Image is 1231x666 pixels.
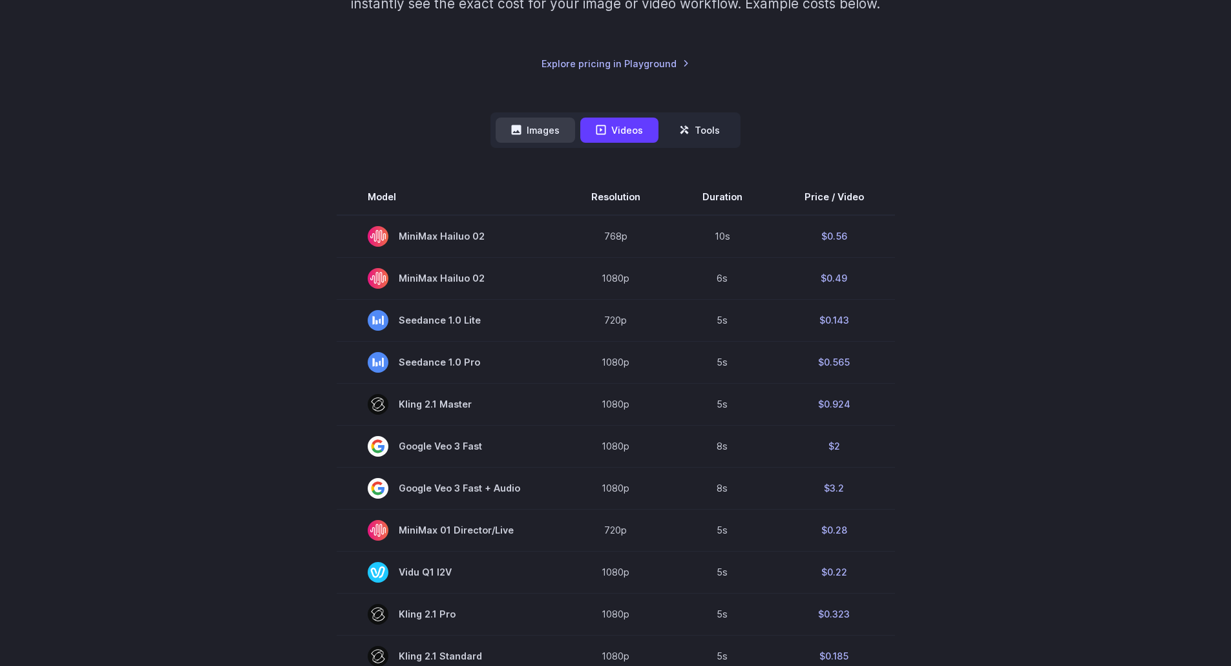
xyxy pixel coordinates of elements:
td: $0.56 [773,215,895,258]
td: 1080p [560,383,671,425]
td: $0.143 [773,299,895,341]
td: 8s [671,425,773,467]
td: 5s [671,509,773,551]
td: 5s [671,299,773,341]
td: 1080p [560,257,671,299]
button: Tools [664,118,735,143]
td: $0.28 [773,509,895,551]
td: 1080p [560,551,671,593]
td: 1080p [560,425,671,467]
td: 6s [671,257,773,299]
td: 720p [560,299,671,341]
span: MiniMax Hailuo 02 [368,268,529,289]
td: $0.565 [773,341,895,383]
td: 5s [671,593,773,635]
th: Price / Video [773,179,895,215]
td: 10s [671,215,773,258]
td: 1080p [560,341,671,383]
td: 1080p [560,593,671,635]
td: 5s [671,383,773,425]
td: $0.49 [773,257,895,299]
td: 768p [560,215,671,258]
a: Explore pricing in Playground [542,56,689,71]
td: 8s [671,467,773,509]
td: $0.22 [773,551,895,593]
th: Duration [671,179,773,215]
span: MiniMax 01 Director/Live [368,520,529,541]
td: $0.924 [773,383,895,425]
td: $0.323 [773,593,895,635]
span: Seedance 1.0 Pro [368,352,529,373]
span: Kling 2.1 Master [368,394,529,415]
th: Model [337,179,560,215]
span: Seedance 1.0 Lite [368,310,529,331]
button: Images [496,118,575,143]
span: Google Veo 3 Fast + Audio [368,478,529,499]
td: $3.2 [773,467,895,509]
td: 5s [671,551,773,593]
td: 5s [671,341,773,383]
span: Google Veo 3 Fast [368,436,529,457]
span: Vidu Q1 I2V [368,562,529,583]
span: Kling 2.1 Pro [368,604,529,625]
td: $2 [773,425,895,467]
td: 720p [560,509,671,551]
span: MiniMax Hailuo 02 [368,226,529,247]
th: Resolution [560,179,671,215]
button: Videos [580,118,658,143]
td: 1080p [560,467,671,509]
